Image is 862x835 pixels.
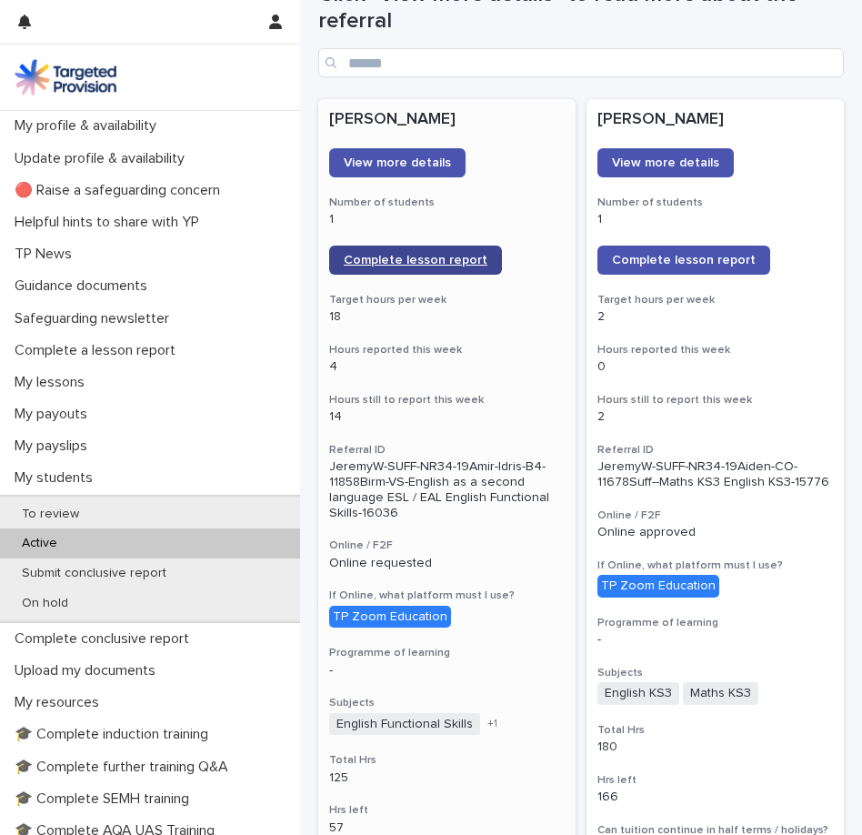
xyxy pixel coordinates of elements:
[7,536,72,551] p: Active
[329,212,565,227] p: 1
[597,790,833,805] p: 166
[597,459,833,490] p: JeremyW-SUFF-NR34-19Aiden-CO-11678Suff--Maths KS3 English KS3-15776
[597,773,833,788] h3: Hrs left
[597,666,833,680] h3: Subjects
[597,525,833,540] p: Online approved
[329,556,565,571] p: Online requested
[597,359,833,375] p: 0
[329,459,565,520] p: JeremyW-SUFF-NR34-19Amir-Idris-B4-11858Birm-VS-English as a second language ESL / EAL English Fun...
[7,406,102,423] p: My payouts
[329,696,565,710] h3: Subjects
[597,393,833,407] h3: Hours still to report this week
[612,254,756,267] span: Complete lesson report
[487,719,497,729] span: + 1
[597,575,719,598] div: TP Zoom Education
[597,443,833,458] h3: Referral ID
[597,309,833,325] p: 2
[7,759,243,776] p: 🎓 Complete further training Q&A
[329,343,565,357] h3: Hours reported this week
[7,566,181,581] p: Submit conclusive report
[329,803,565,818] h3: Hrs left
[344,254,487,267] span: Complete lesson report
[329,589,565,603] h3: If Online, what platform must I use?
[7,630,204,648] p: Complete conclusive report
[329,246,502,275] a: Complete lesson report
[329,538,565,553] h3: Online / F2F
[597,739,833,755] p: 180
[7,342,190,359] p: Complete a lesson report
[329,293,565,307] h3: Target hours per week
[597,409,833,425] p: 2
[7,182,235,199] p: 🔴 Raise a safeguarding concern
[7,310,184,327] p: Safeguarding newsletter
[329,148,466,177] a: View more details
[597,616,833,630] h3: Programme of learning
[329,713,480,736] span: English Functional Skills
[7,374,99,391] p: My lessons
[318,48,844,77] input: Search
[15,59,116,96] img: M5nRWzHhSzIhMunXDL62
[597,293,833,307] h3: Target hours per week
[597,148,734,177] a: View more details
[329,606,451,629] div: TP Zoom Education
[7,507,94,522] p: To review
[7,277,162,295] p: Guidance documents
[329,663,565,679] p: -
[597,558,833,573] h3: If Online, what platform must I use?
[7,150,199,167] p: Update profile & availability
[597,343,833,357] h3: Hours reported this week
[597,723,833,738] h3: Total Hrs
[329,393,565,407] h3: Hours still to report this week
[7,246,86,263] p: TP News
[7,726,223,743] p: 🎓 Complete induction training
[329,196,565,210] h3: Number of students
[344,156,451,169] span: View more details
[7,438,102,455] p: My payslips
[329,359,565,375] p: 4
[7,214,214,231] p: Helpful hints to share with YP
[329,770,565,786] p: 125
[597,246,770,275] a: Complete lesson report
[7,694,114,711] p: My resources
[683,682,758,705] span: Maths KS3
[7,469,107,487] p: My students
[597,632,833,648] p: -
[597,682,679,705] span: English KS3
[7,117,171,135] p: My profile & availability
[329,409,565,425] p: 14
[329,646,565,660] h3: Programme of learning
[329,753,565,768] h3: Total Hrs
[597,508,833,523] h3: Online / F2F
[329,309,565,325] p: 18
[7,790,204,808] p: 🎓 Complete SEMH training
[7,662,170,679] p: Upload my documents
[597,212,833,227] p: 1
[329,110,565,130] p: [PERSON_NAME]
[7,596,83,611] p: On hold
[597,110,833,130] p: [PERSON_NAME]
[597,196,833,210] h3: Number of students
[329,443,565,458] h3: Referral ID
[612,156,719,169] span: View more details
